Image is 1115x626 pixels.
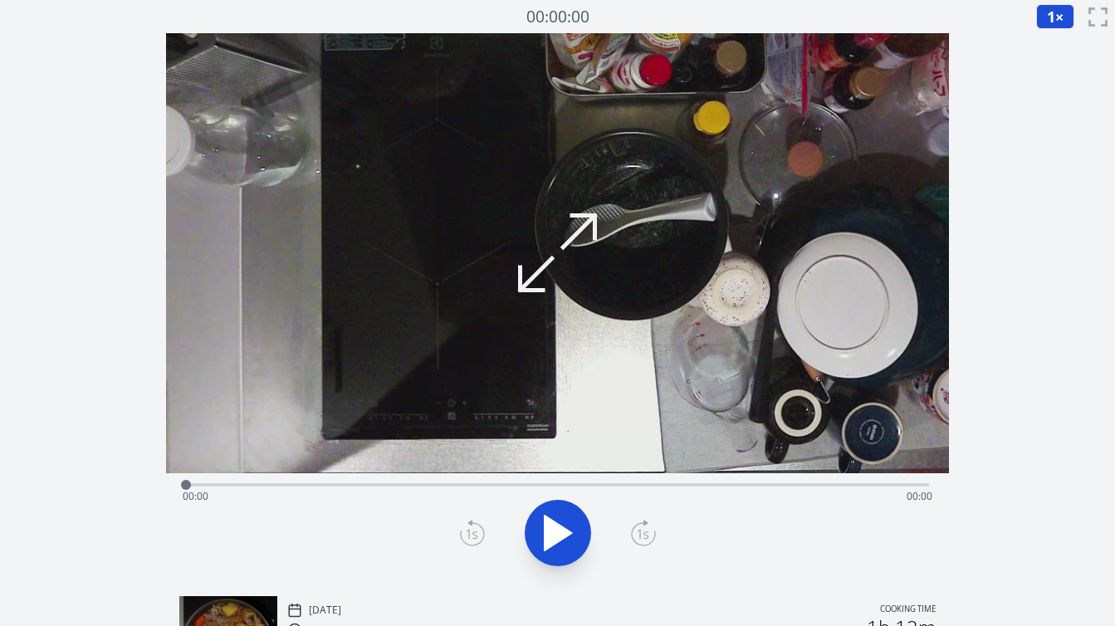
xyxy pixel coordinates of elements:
span: 1 [1047,7,1055,27]
p: Cooking time [880,603,936,618]
p: [DATE] [309,604,341,617]
span: 00:00 [907,489,932,503]
a: 00:00:00 [526,5,589,29]
button: 1× [1036,4,1074,29]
